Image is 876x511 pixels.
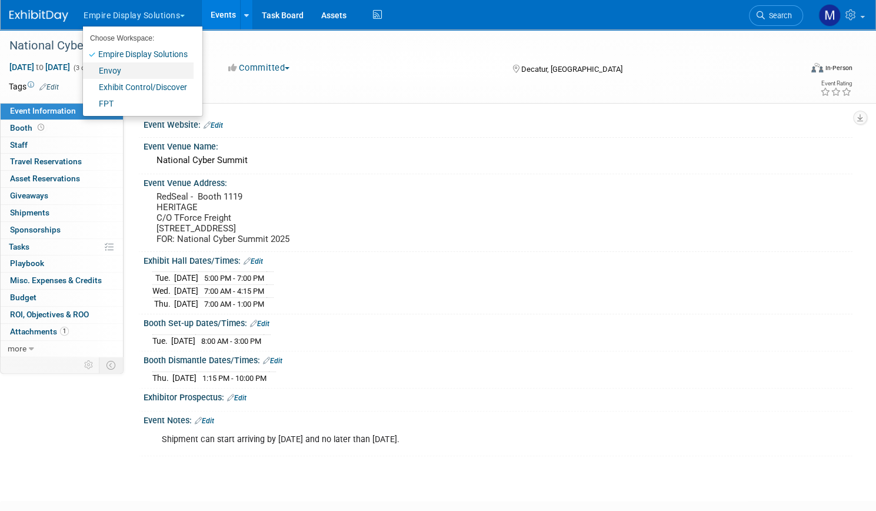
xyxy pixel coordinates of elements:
[152,285,174,298] td: Wed.
[201,337,261,346] span: 8:00 AM - 3:00 PM
[1,222,123,238] a: Sponsorships
[10,327,69,336] span: Attachments
[1,239,123,255] a: Tasks
[172,371,196,384] td: [DATE]
[144,389,852,404] div: Exhibitor Prospectus:
[1,120,123,137] a: Booth
[1,341,123,357] a: more
[1,205,123,221] a: Shipments
[83,31,194,46] li: Choose Workspace:
[825,64,852,72] div: In-Person
[152,272,174,285] td: Tue.
[9,81,59,92] td: Tags
[152,334,171,347] td: Tue.
[10,258,44,268] span: Playbook
[39,83,59,91] a: Edit
[202,374,267,383] span: 1:15 PM - 10:00 PM
[152,297,174,310] td: Thu.
[10,225,61,234] span: Sponsorships
[60,327,69,336] span: 1
[765,11,792,20] span: Search
[79,357,99,373] td: Personalize Event Tab Strip
[263,357,282,365] a: Edit
[204,287,264,296] span: 7:00 AM - 4:15 PM
[9,10,68,22] img: ExhibitDay
[10,191,48,200] span: Giveaways
[152,371,172,384] td: Thu.
[244,257,263,266] a: Edit
[10,106,76,115] span: Event Information
[727,61,852,79] div: Event Format
[1,188,123,204] a: Giveaways
[83,46,194,62] a: Empire Display Solutions
[227,394,247,402] a: Edit
[144,351,852,367] div: Booth Dismantle Dates/Times:
[10,174,80,183] span: Asset Reservations
[1,290,123,306] a: Budget
[1,154,123,170] a: Travel Reservations
[34,62,45,72] span: to
[10,276,102,285] span: Misc. Expenses & Credits
[10,293,36,302] span: Budget
[204,300,264,308] span: 7:00 AM - 1:00 PM
[1,171,123,187] a: Asset Reservations
[204,121,223,130] a: Edit
[811,63,823,72] img: Format-Inperson.png
[144,138,852,152] div: Event Venue Name:
[174,272,198,285] td: [DATE]
[8,344,26,353] span: more
[156,191,426,244] pre: RedSeal - Booth 1119 HERITAGE C/O TForce Freight [STREET_ADDRESS] FOR: National Cyber Summit 2025
[144,412,852,427] div: Event Notes:
[83,79,194,95] a: Exhibit Control/Discover
[144,252,852,267] div: Exhibit Hall Dates/Times:
[1,255,123,272] a: Playbook
[749,5,803,26] a: Search
[224,62,294,74] button: Committed
[83,62,194,79] a: Envoy
[1,307,123,323] a: ROI, Objectives & ROO
[152,151,844,170] div: National Cyber Summit
[144,174,852,189] div: Event Venue Address:
[174,297,198,310] td: [DATE]
[5,35,781,57] div: National Cyber Summit
[10,208,49,217] span: Shipments
[1,324,123,340] a: Attachments1
[250,320,269,328] a: Edit
[154,428,717,452] div: Shipment can start arriving by [DATE] and no later than [DATE].
[99,357,124,373] td: Toggle Event Tabs
[521,65,622,74] span: Decatur, [GEOGRAPHIC_DATA]
[144,314,852,330] div: Booth Set-up Dates/Times:
[10,310,89,319] span: ROI, Objectives & ROO
[204,274,264,283] span: 5:00 PM - 7:00 PM
[10,140,28,150] span: Staff
[1,273,123,289] a: Misc. Expenses & Credits
[820,81,852,87] div: Event Rating
[171,334,195,347] td: [DATE]
[1,137,123,154] a: Staff
[195,417,214,425] a: Edit
[72,64,97,72] span: (3 days)
[9,62,71,72] span: [DATE] [DATE]
[35,123,46,132] span: Booth not reserved yet
[1,103,123,120] a: Event Information
[10,157,82,166] span: Travel Reservations
[83,95,194,112] a: FPT
[174,285,198,298] td: [DATE]
[144,116,852,131] div: Event Website:
[10,123,46,132] span: Booth
[818,4,841,26] img: Matt h
[9,242,29,251] span: Tasks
